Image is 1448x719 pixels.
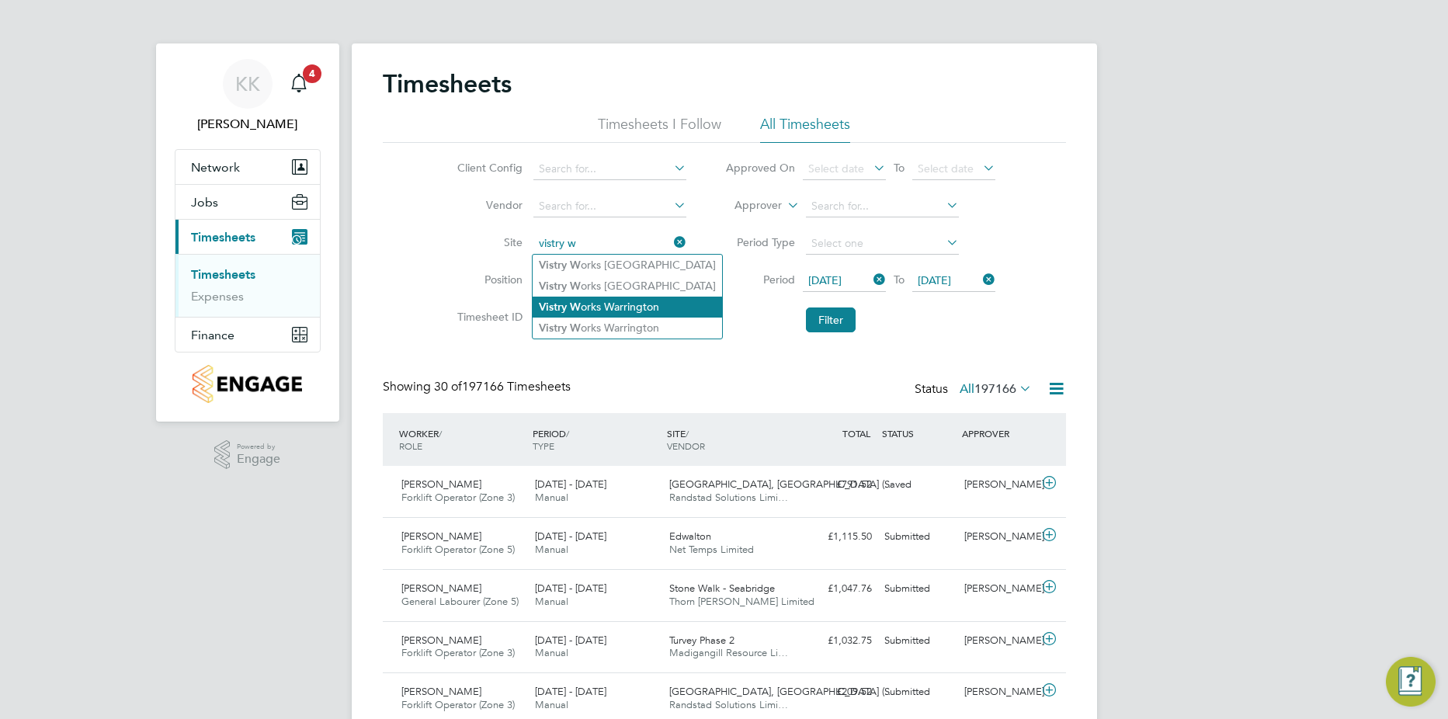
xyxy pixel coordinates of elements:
[401,634,481,647] span: [PERSON_NAME]
[175,59,321,134] a: KK[PERSON_NAME]
[193,365,302,403] img: countryside-properties-logo-retina.png
[453,198,523,212] label: Vendor
[175,254,320,317] div: Timesheets
[533,233,686,255] input: Search for...
[235,74,260,94] span: KK
[669,595,814,608] span: Thorn [PERSON_NAME] Limited
[960,381,1032,397] label: All
[535,685,606,698] span: [DATE] - [DATE]
[806,196,959,217] input: Search for...
[725,235,795,249] label: Period Type
[434,379,462,394] span: 30 of
[533,276,722,297] li: orks [GEOGRAPHIC_DATA]
[383,68,512,99] h2: Timesheets
[535,698,568,711] span: Manual
[529,419,663,460] div: PERIOD
[535,595,568,608] span: Manual
[237,453,280,466] span: Engage
[878,576,959,602] div: Submitted
[439,427,442,439] span: /
[570,321,581,335] b: W
[303,64,321,83] span: 4
[797,576,878,602] div: £1,047.76
[533,439,554,452] span: TYPE
[539,321,567,335] b: Vistry
[533,255,722,276] li: orks [GEOGRAPHIC_DATA]
[401,595,519,608] span: General Labourer (Zone 5)
[669,543,754,556] span: Net Temps Limited
[566,427,569,439] span: /
[156,43,339,422] nav: Main navigation
[669,634,734,647] span: Turvey Phase 2
[878,419,959,447] div: STATUS
[535,491,568,504] span: Manual
[401,491,515,504] span: Forklift Operator (Zone 3)
[175,150,320,184] button: Network
[283,59,314,109] a: 4
[453,161,523,175] label: Client Config
[434,379,571,394] span: 197166 Timesheets
[175,318,320,352] button: Finance
[539,259,567,272] b: Vistry
[395,419,530,460] div: WORKER
[915,379,1035,401] div: Status
[191,289,244,304] a: Expenses
[918,273,951,287] span: [DATE]
[175,185,320,219] button: Jobs
[598,115,721,143] li: Timesheets I Follow
[401,478,481,491] span: [PERSON_NAME]
[878,524,959,550] div: Submitted
[401,698,515,711] span: Forklift Operator (Zone 3)
[958,472,1039,498] div: [PERSON_NAME]
[808,273,842,287] span: [DATE]
[535,530,606,543] span: [DATE] - [DATE]
[533,196,686,217] input: Search for...
[806,307,856,332] button: Filter
[760,115,850,143] li: All Timesheets
[878,628,959,654] div: Submitted
[401,582,481,595] span: [PERSON_NAME]
[669,491,788,504] span: Randstad Solutions Limi…
[175,220,320,254] button: Timesheets
[401,530,481,543] span: [PERSON_NAME]
[669,646,788,659] span: Madigangill Resource Li…
[191,160,240,175] span: Network
[797,472,878,498] div: £791.52
[570,280,581,293] b: W
[191,267,255,282] a: Timesheets
[667,439,705,452] span: VENDOR
[535,478,606,491] span: [DATE] - [DATE]
[533,318,722,339] li: orks Warrington
[918,162,974,175] span: Select date
[958,576,1039,602] div: [PERSON_NAME]
[842,427,870,439] span: TOTAL
[535,582,606,595] span: [DATE] - [DATE]
[878,679,959,705] div: Submitted
[889,158,909,178] span: To
[686,427,689,439] span: /
[237,440,280,453] span: Powered by
[958,524,1039,550] div: [PERSON_NAME]
[808,162,864,175] span: Select date
[535,543,568,556] span: Manual
[535,634,606,647] span: [DATE] - [DATE]
[725,273,795,287] label: Period
[1386,657,1436,707] button: Engage Resource Center
[175,115,321,134] span: Katie Kelly
[669,698,788,711] span: Randstad Solutions Limi…
[533,158,686,180] input: Search for...
[663,419,797,460] div: SITE
[191,195,218,210] span: Jobs
[797,628,878,654] div: £1,032.75
[669,582,775,595] span: Stone Walk - Seabridge
[669,530,711,543] span: Edwalton
[175,365,321,403] a: Go to home page
[974,381,1016,397] span: 197166
[958,628,1039,654] div: [PERSON_NAME]
[191,230,255,245] span: Timesheets
[401,543,515,556] span: Forklift Operator (Zone 5)
[712,198,782,214] label: Approver
[191,328,234,342] span: Finance
[535,646,568,659] span: Manual
[889,269,909,290] span: To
